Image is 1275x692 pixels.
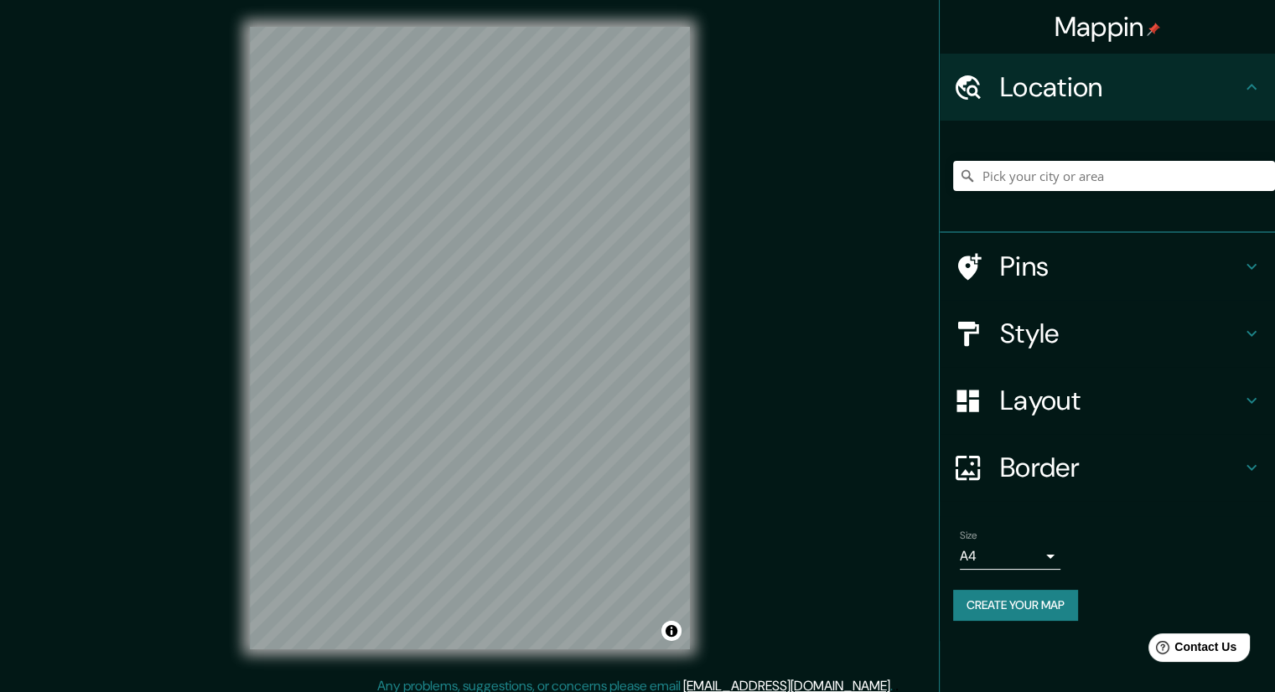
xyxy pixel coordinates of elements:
h4: Border [1000,451,1241,484]
button: Create your map [953,590,1078,621]
iframe: Help widget launcher [1126,627,1257,674]
div: Layout [940,367,1275,434]
input: Pick your city or area [953,161,1275,191]
div: Location [940,54,1275,121]
h4: Pins [1000,250,1241,283]
div: Border [940,434,1275,501]
div: Style [940,300,1275,367]
h4: Location [1000,70,1241,104]
div: A4 [960,543,1060,570]
button: Toggle attribution [661,621,682,641]
label: Size [960,529,977,543]
div: Pins [940,233,1275,300]
canvas: Map [250,27,690,649]
h4: Layout [1000,384,1241,417]
h4: Mappin [1055,10,1161,44]
img: pin-icon.png [1147,23,1160,36]
h4: Style [1000,317,1241,350]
